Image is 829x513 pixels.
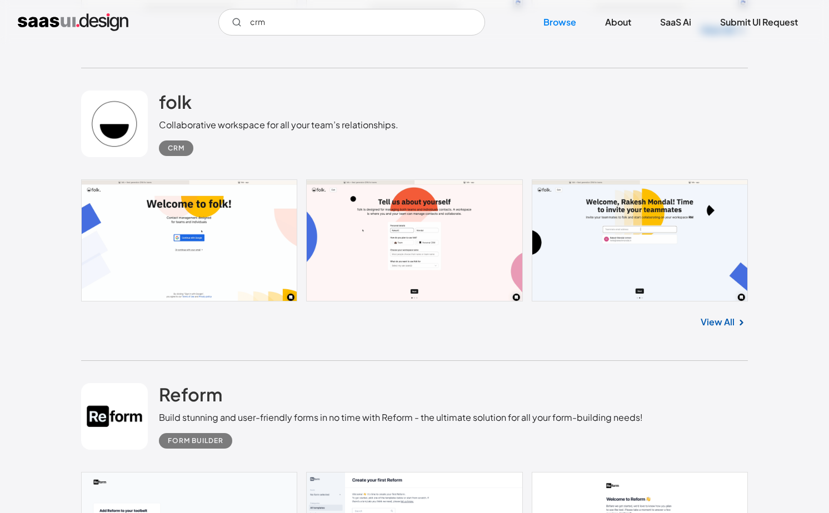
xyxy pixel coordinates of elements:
[218,9,485,36] input: Search UI designs you're looking for...
[159,118,398,132] div: Collaborative workspace for all your team’s relationships.
[168,434,223,447] div: Form Builder
[18,13,128,31] a: home
[159,90,192,118] a: folk
[647,10,705,34] a: SaaS Ai
[701,315,735,329] a: View All
[218,9,485,36] form: Email Form
[592,10,645,34] a: About
[168,142,184,155] div: CRM
[159,383,222,405] h2: Reform
[159,383,222,411] a: Reform
[707,10,811,34] a: Submit UI Request
[530,10,590,34] a: Browse
[159,90,192,113] h2: folk
[159,411,643,424] div: Build stunning and user-friendly forms in no time with Reform - the ultimate solution for all you...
